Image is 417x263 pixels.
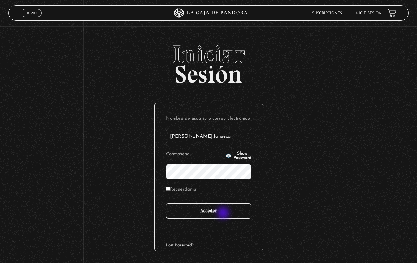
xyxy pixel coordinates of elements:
span: Show Password [233,152,251,160]
label: Contraseña [166,150,224,159]
label: Nombre de usuario o correo electrónico [166,114,251,124]
span: Cerrar [24,16,39,21]
span: Iniciar [8,42,409,67]
a: Suscripciones [312,11,342,15]
h2: Sesión [8,42,409,82]
label: Recuérdame [166,185,196,195]
a: Inicie sesión [354,11,382,15]
input: Recuérdame [166,187,170,191]
input: Acceder [166,203,251,219]
span: Menu [26,11,37,15]
a: View your shopping cart [388,9,396,17]
a: Lost Password? [166,243,194,247]
button: Show Password [225,152,251,160]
